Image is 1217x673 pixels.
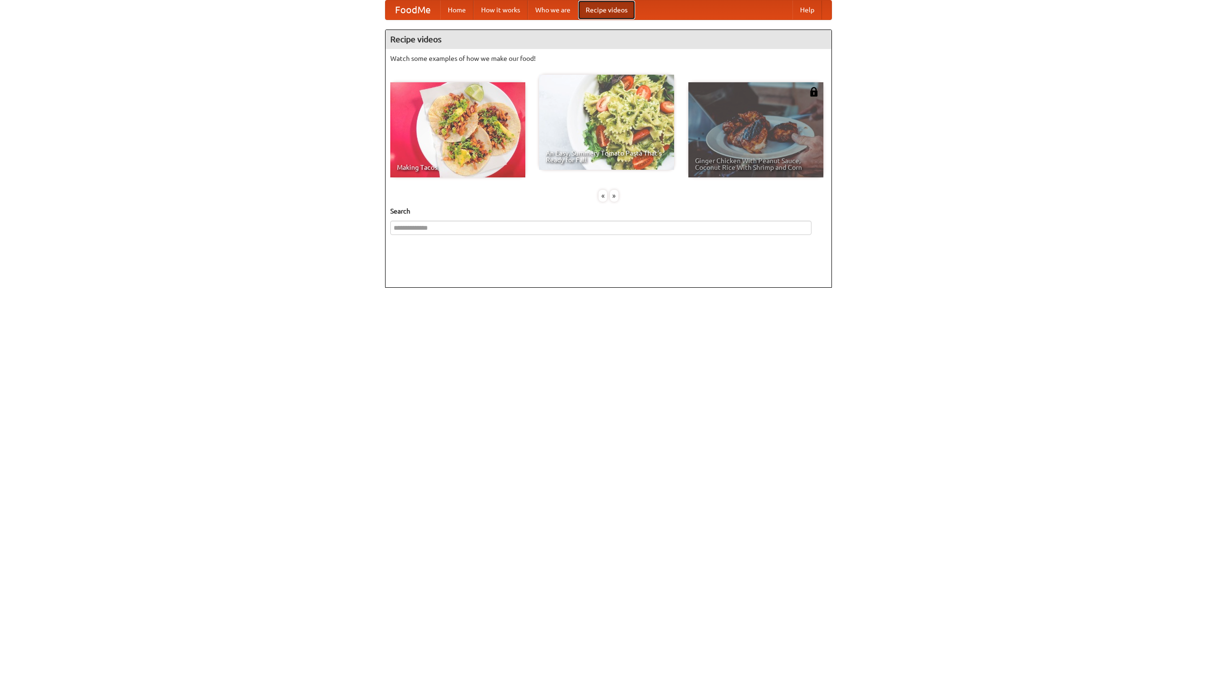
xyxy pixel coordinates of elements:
img: 483408.png [809,87,819,97]
h4: Recipe videos [386,30,831,49]
span: An Easy, Summery Tomato Pasta That's Ready for Fall [546,150,667,163]
a: Who we are [528,0,578,20]
a: Recipe videos [578,0,635,20]
a: Help [792,0,822,20]
span: Making Tacos [397,164,519,171]
a: Making Tacos [390,82,525,177]
p: Watch some examples of how we make our food! [390,54,827,63]
div: » [610,190,618,202]
a: Home [440,0,473,20]
div: « [599,190,607,202]
a: An Easy, Summery Tomato Pasta That's Ready for Fall [539,75,674,170]
a: FoodMe [386,0,440,20]
a: How it works [473,0,528,20]
h5: Search [390,206,827,216]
